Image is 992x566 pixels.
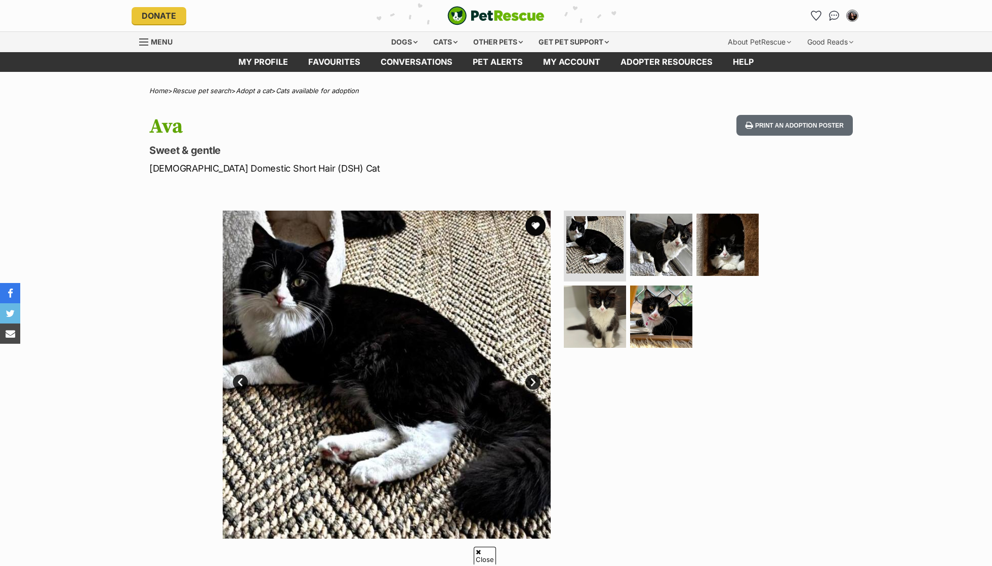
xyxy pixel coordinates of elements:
[173,87,231,95] a: Rescue pet search
[149,161,577,175] p: [DEMOGRAPHIC_DATA] Domestic Short Hair (DSH) Cat
[447,6,545,25] a: PetRescue
[808,8,860,24] ul: Account quick links
[531,32,616,52] div: Get pet support
[566,216,624,273] img: Photo of Ava
[525,216,546,236] button: favourite
[829,11,840,21] img: chat-41dd97257d64d25036548639549fe6c8038ab92f7586957e7f3b1b290dea8141.svg
[800,32,860,52] div: Good Reads
[630,286,692,348] img: Photo of Ava
[124,87,868,95] div: > > >
[525,375,541,390] a: Next
[610,52,723,72] a: Adopter resources
[276,87,359,95] a: Cats available for adoption
[447,6,545,25] img: logo-cat-932fe2b9b8326f06289b0f2fb663e598f794de774fb13d1741a6617ecf9a85b4.svg
[533,52,610,72] a: My account
[139,32,180,50] a: Menu
[149,115,577,138] h1: Ava
[228,52,298,72] a: My profile
[630,214,692,276] img: Photo of Ava
[149,143,577,157] p: Sweet & gentle
[696,214,759,276] img: Photo of Ava
[723,52,764,72] a: Help
[298,52,370,72] a: Favourites
[808,8,824,24] a: Favourites
[564,286,626,348] img: Photo of Ava
[736,115,853,136] button: Print an adoption poster
[384,32,425,52] div: Dogs
[223,211,551,539] img: Photo of Ava
[474,547,496,564] span: Close
[236,87,271,95] a: Adopt a cat
[132,7,186,24] a: Donate
[466,32,530,52] div: Other pets
[847,11,857,21] img: Duong Do (Freya) profile pic
[844,8,860,24] button: My account
[463,52,533,72] a: Pet alerts
[151,37,173,46] span: Menu
[721,32,798,52] div: About PetRescue
[826,8,842,24] a: Conversations
[426,32,465,52] div: Cats
[149,87,168,95] a: Home
[233,375,248,390] a: Prev
[370,52,463,72] a: conversations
